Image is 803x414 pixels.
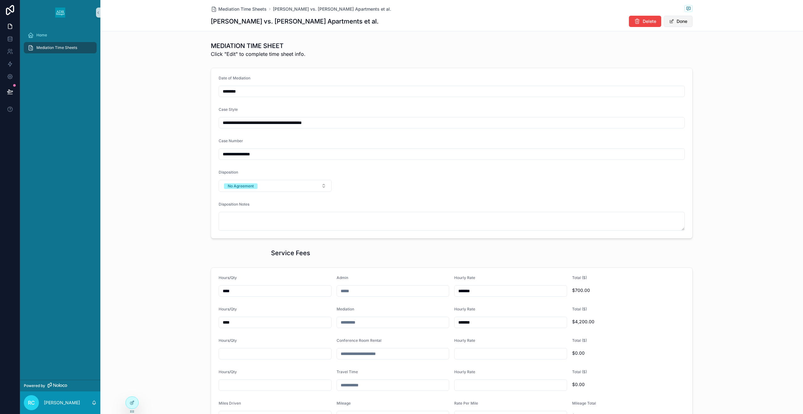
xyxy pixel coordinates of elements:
span: Rate Per Mile [454,401,478,406]
span: Hours/Qty [219,338,237,343]
h1: [PERSON_NAME] vs. [PERSON_NAME] Apartments et al. [211,17,379,26]
span: $4,200.00 [572,319,685,325]
span: Total ($) [572,275,587,280]
button: Done [664,16,693,27]
h1: MEDIATION TIME SHEET [211,41,306,50]
span: Case Style [219,107,238,112]
span: Hours/Qty [219,307,237,311]
span: Hourly Rate [454,369,475,374]
a: Mediation Time Sheets [24,42,97,53]
span: Mediation Time Sheets [36,45,77,50]
span: Total ($) [572,369,587,374]
button: Delete [629,16,661,27]
span: Miles Driven [219,401,241,406]
a: Mediation Time Sheets [211,6,267,12]
span: Click "Edit" to complete time sheet info. [211,50,306,58]
span: Case Number [219,138,243,143]
a: Home [24,30,97,41]
span: RC [28,399,35,406]
span: Admin [337,275,348,280]
span: Mediation Time Sheets [218,6,267,12]
span: Disposition [219,170,238,175]
span: Hourly Rate [454,307,475,311]
span: Total ($) [572,338,587,343]
span: Hours/Qty [219,275,237,280]
span: Mediation [337,307,354,311]
div: scrollable content [20,25,100,62]
span: Date of Mediation [219,76,250,80]
span: Disposition Notes [219,202,249,207]
span: Conference Room Rental [337,338,381,343]
span: Delete [643,18,656,24]
span: Mileage [337,401,351,406]
span: Mileage Total [572,401,596,406]
span: Powered by [24,383,45,388]
p: [PERSON_NAME] [44,400,80,406]
button: Select Button [219,180,332,192]
span: Total ($) [572,307,587,311]
span: Hourly Rate [454,338,475,343]
span: $0.00 [572,350,685,356]
span: Hourly Rate [454,275,475,280]
a: Powered by [20,380,100,391]
div: No Agreement [228,183,254,189]
img: App logo [55,8,65,18]
span: $0.00 [572,381,685,388]
h1: Service Fees [271,249,310,257]
span: Hours/Qty [219,369,237,374]
span: Home [36,33,47,38]
span: $700.00 [572,287,685,293]
span: Travel Time [337,369,358,374]
a: [PERSON_NAME] vs. [PERSON_NAME] Apartments et al. [273,6,391,12]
